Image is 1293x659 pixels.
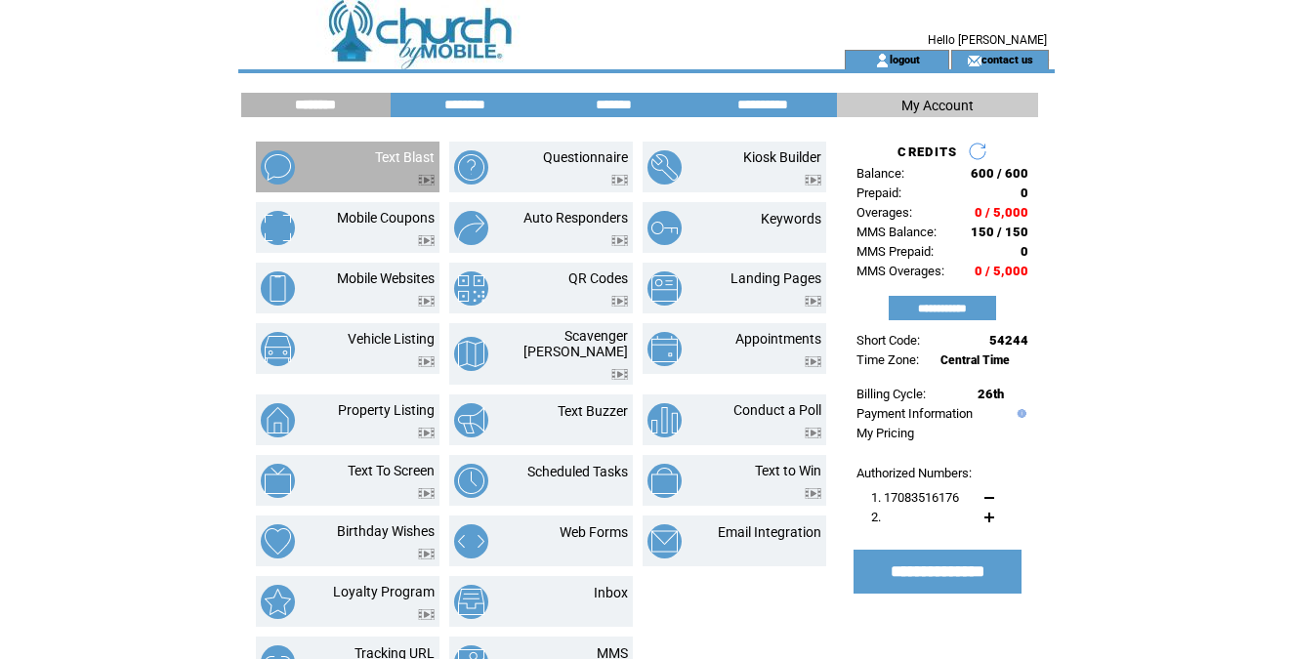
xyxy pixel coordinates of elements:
[418,235,435,246] img: video.png
[418,175,435,185] img: video.png
[454,211,488,245] img: auto-responders.png
[454,585,488,619] img: inbox.png
[901,98,974,113] span: My Account
[856,387,926,401] span: Billing Cycle:
[454,403,488,437] img: text-buzzer.png
[989,333,1028,348] span: 54244
[856,406,973,421] a: Payment Information
[261,464,295,498] img: text-to-screen.png
[338,402,435,418] a: Property Listing
[337,210,435,226] a: Mobile Coupons
[418,549,435,559] img: video.png
[261,332,295,366] img: vehicle-listing.png
[261,271,295,306] img: mobile-websites.png
[761,211,821,227] a: Keywords
[375,149,435,165] a: Text Blast
[735,331,821,347] a: Appointments
[261,524,295,558] img: birthday-wishes.png
[890,53,920,65] a: logout
[978,387,1004,401] span: 26th
[647,211,682,245] img: keywords.png
[418,428,435,438] img: video.png
[543,149,628,165] a: Questionnaire
[856,426,914,440] a: My Pricing
[856,352,919,367] span: Time Zone:
[454,271,488,306] img: qr-codes.png
[333,584,435,599] a: Loyalty Program
[971,166,1028,181] span: 600 / 600
[856,205,912,220] span: Overages:
[856,244,934,259] span: MMS Prepaid:
[418,488,435,499] img: video.png
[981,53,1033,65] a: contact us
[743,149,821,165] a: Kiosk Builder
[975,205,1028,220] span: 0 / 5,000
[733,402,821,418] a: Conduct a Poll
[611,369,628,380] img: video.png
[454,464,488,498] img: scheduled-tasks.png
[647,271,682,306] img: landing-pages.png
[875,53,890,68] img: account_icon.gif
[940,353,1010,367] span: Central Time
[261,585,295,619] img: loyalty-program.png
[527,464,628,479] a: Scheduled Tasks
[805,488,821,499] img: video.png
[856,225,937,239] span: MMS Balance:
[418,296,435,307] img: video.png
[805,175,821,185] img: video.png
[1013,409,1026,418] img: help.gif
[560,524,628,540] a: Web Forms
[871,490,959,505] span: 1. 17083516176
[454,337,488,371] img: scavenger-hunt.png
[1021,244,1028,259] span: 0
[730,270,821,286] a: Landing Pages
[856,166,904,181] span: Balance:
[261,403,295,437] img: property-listing.png
[418,609,435,620] img: video.png
[568,270,628,286] a: QR Codes
[454,150,488,185] img: questionnaire.png
[871,510,881,524] span: 2.
[337,523,435,539] a: Birthday Wishes
[647,332,682,366] img: appointments.png
[856,185,901,200] span: Prepaid:
[261,150,295,185] img: text-blast.png
[647,464,682,498] img: text-to-win.png
[558,403,628,419] a: Text Buzzer
[611,235,628,246] img: video.png
[856,333,920,348] span: Short Code:
[975,264,1028,278] span: 0 / 5,000
[755,463,821,478] a: Text to Win
[967,53,981,68] img: contact_us_icon.gif
[454,524,488,558] img: web-forms.png
[647,403,682,437] img: conduct-a-poll.png
[971,225,1028,239] span: 150 / 150
[611,296,628,307] img: video.png
[348,463,435,478] a: Text To Screen
[337,270,435,286] a: Mobile Websites
[647,150,682,185] img: kiosk-builder.png
[348,331,435,347] a: Vehicle Listing
[523,328,628,359] a: Scavenger [PERSON_NAME]
[897,144,957,159] span: CREDITS
[805,296,821,307] img: video.png
[523,210,628,226] a: Auto Responders
[718,524,821,540] a: Email Integration
[805,428,821,438] img: video.png
[647,524,682,558] img: email-integration.png
[805,356,821,367] img: video.png
[261,211,295,245] img: mobile-coupons.png
[856,466,972,480] span: Authorized Numbers:
[418,356,435,367] img: video.png
[856,264,944,278] span: MMS Overages:
[611,175,628,185] img: video.png
[928,33,1047,47] span: Hello [PERSON_NAME]
[594,585,628,600] a: Inbox
[1021,185,1028,200] span: 0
